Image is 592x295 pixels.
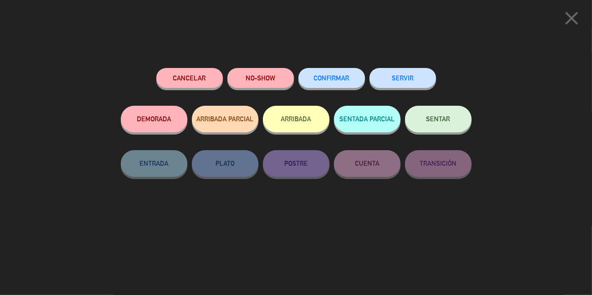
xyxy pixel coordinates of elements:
button: close [558,7,585,33]
button: PLATO [192,150,258,177]
button: Cancelar [156,68,223,88]
button: ARRIBADA PARCIAL [192,106,258,132]
button: CONFIRMAR [298,68,365,88]
button: SENTAR [405,106,472,132]
button: SERVIR [370,68,436,88]
span: CONFIRMAR [314,74,350,82]
button: CUENTA [334,150,401,177]
span: SENTAR [426,115,450,123]
button: SENTADA PARCIAL [334,106,401,132]
button: TRANSICIÓN [405,150,472,177]
button: NO-SHOW [227,68,294,88]
button: DEMORADA [121,106,187,132]
i: close [560,7,583,29]
button: ARRIBADA [263,106,330,132]
button: POSTRE [263,150,330,177]
span: ARRIBADA PARCIAL [196,115,254,123]
button: ENTRADA [121,150,187,177]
